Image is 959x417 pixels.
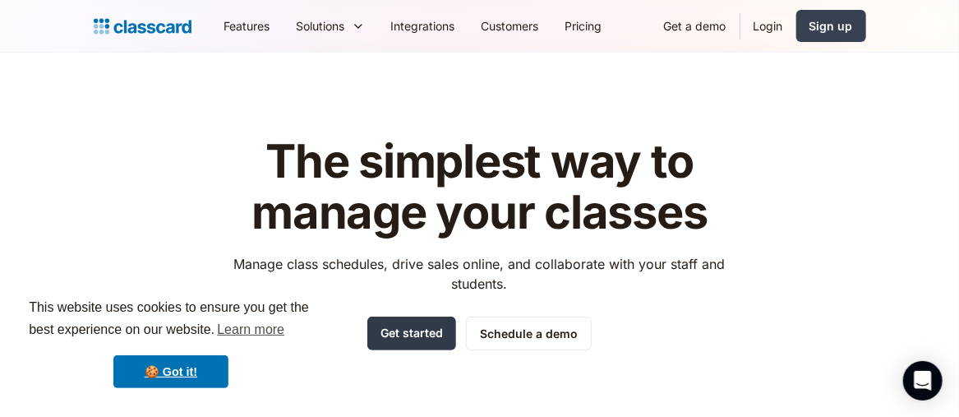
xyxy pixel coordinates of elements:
a: Login [740,7,796,44]
div: Sign up [809,17,853,35]
p: Manage class schedules, drive sales online, and collaborate with your staff and students. [219,254,740,294]
h1: The simplest way to manage your classes [219,137,740,238]
a: Get a demo [651,7,740,44]
div: Solutions [284,7,378,44]
a: learn more about cookies [214,317,287,342]
a: Get started [367,317,456,350]
a: Integrations [378,7,468,44]
a: Customers [468,7,552,44]
div: Solutions [297,17,345,35]
div: cookieconsent [13,282,329,404]
a: Sign up [796,10,866,42]
div: Open Intercom Messenger [903,361,943,401]
a: Features [211,7,284,44]
span: This website uses cookies to ensure you get the best experience on our website. [29,298,313,342]
a: Schedule a demo [466,317,592,350]
a: home [94,15,191,38]
a: dismiss cookie message [113,355,228,388]
a: Pricing [552,7,616,44]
